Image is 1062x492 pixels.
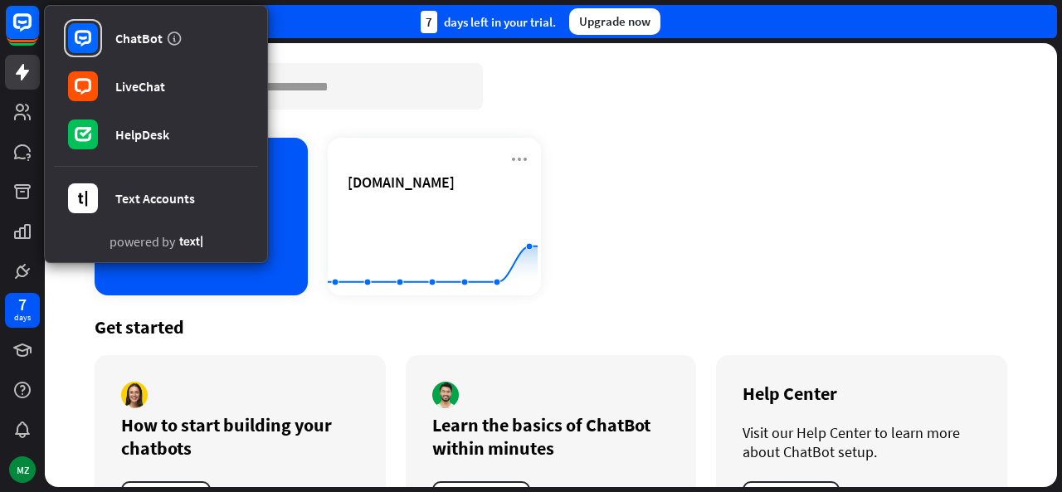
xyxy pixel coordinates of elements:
div: days left in your trial. [421,11,556,33]
div: 7 [421,11,437,33]
div: Learn the basics of ChatBot within minutes [432,413,670,460]
div: Upgrade now [569,8,660,35]
div: MZ [9,456,36,483]
div: Get started [95,315,1007,339]
span: ztechnetics.com [348,173,455,192]
div: 7 [18,297,27,312]
img: author [121,382,148,408]
img: author [432,382,459,408]
a: 7 days [5,293,40,328]
div: How to start building your chatbots [121,413,359,460]
div: days [14,312,31,324]
div: Visit our Help Center to learn more about ChatBot setup. [743,423,981,461]
div: Help Center [743,382,981,405]
button: Open LiveChat chat widget [13,7,63,56]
